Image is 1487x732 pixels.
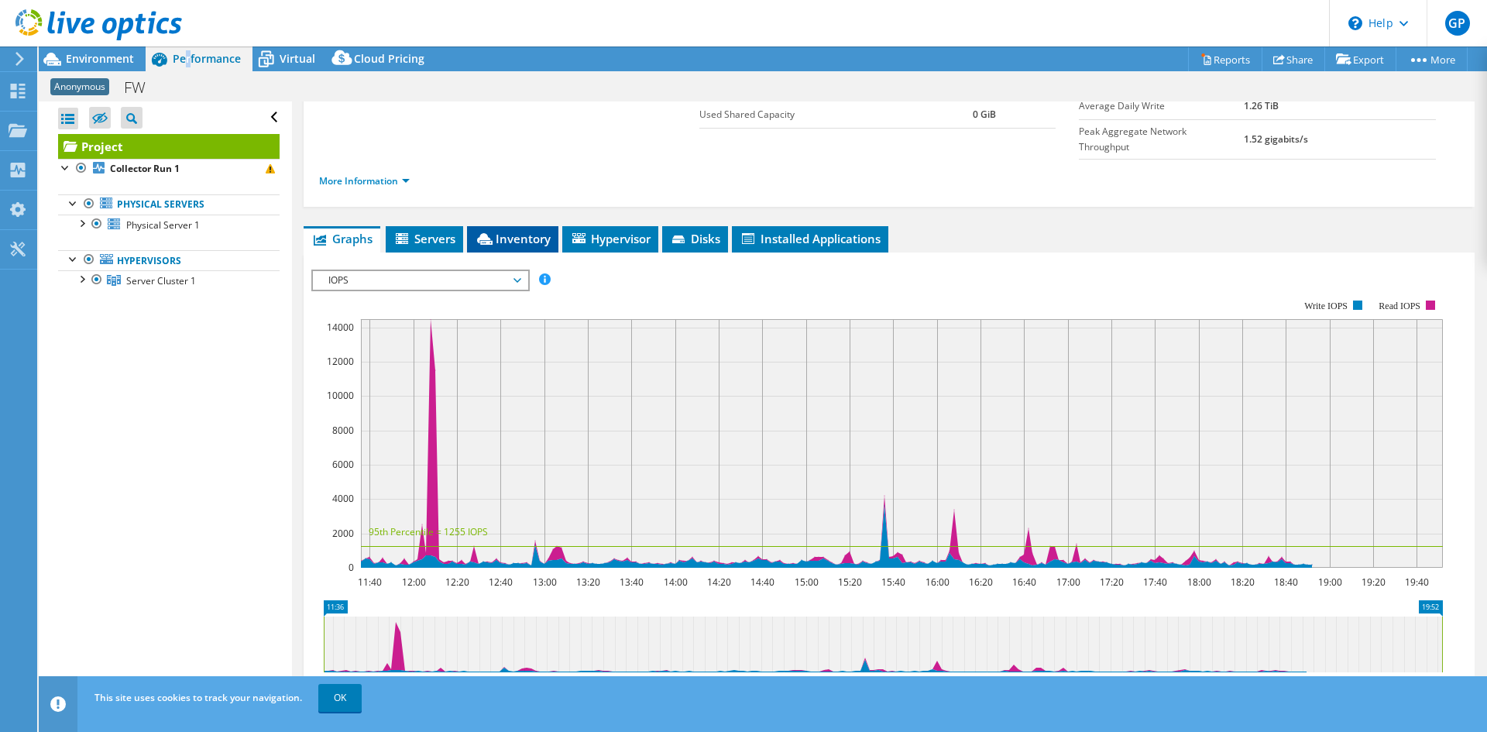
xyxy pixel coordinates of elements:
[1231,576,1255,589] text: 18:20
[1324,47,1396,71] a: Export
[402,576,426,589] text: 12:00
[58,194,280,215] a: Physical Servers
[369,525,488,538] text: 95th Percentile = 1255 IOPS
[1012,576,1036,589] text: 16:40
[445,576,469,589] text: 12:20
[1405,576,1429,589] text: 19:40
[58,270,280,290] a: Server Cluster 1
[795,576,819,589] text: 15:00
[838,576,862,589] text: 15:20
[58,134,280,159] a: Project
[393,231,455,246] span: Servers
[973,108,996,121] b: 0 GiB
[1188,47,1262,71] a: Reports
[126,274,196,287] span: Server Cluster 1
[126,218,200,232] span: Physical Server 1
[664,576,688,589] text: 14:00
[1056,576,1080,589] text: 17:00
[881,576,905,589] text: 15:40
[740,231,881,246] span: Installed Applications
[620,576,644,589] text: 13:40
[58,215,280,235] a: Physical Server 1
[1079,124,1244,155] label: Peak Aggregate Network Throughput
[1187,576,1211,589] text: 18:00
[173,51,241,66] span: Performance
[280,51,315,66] span: Virtual
[66,51,134,66] span: Environment
[1318,576,1342,589] text: 19:00
[1396,47,1468,71] a: More
[969,576,993,589] text: 16:20
[1304,301,1348,311] text: Write IOPS
[110,162,180,175] b: Collector Run 1
[332,527,354,540] text: 2000
[1244,99,1279,112] b: 1.26 TiB
[570,231,651,246] span: Hypervisor
[332,492,354,505] text: 4000
[1143,576,1167,589] text: 17:40
[332,458,354,471] text: 6000
[750,576,774,589] text: 14:40
[576,576,600,589] text: 13:20
[94,691,302,704] span: This site uses cookies to track your navigation.
[311,231,373,246] span: Graphs
[1348,16,1362,30] svg: \n
[50,78,109,95] span: Anonymous
[1274,576,1298,589] text: 18:40
[327,321,354,334] text: 14000
[1445,11,1470,36] span: GP
[1244,132,1308,146] b: 1.52 gigabits/s
[1362,576,1386,589] text: 19:20
[926,576,950,589] text: 16:00
[318,684,362,712] a: OK
[349,561,354,574] text: 0
[475,231,551,246] span: Inventory
[58,250,280,270] a: Hypervisors
[1079,98,1244,114] label: Average Daily Write
[533,576,557,589] text: 13:00
[327,389,354,402] text: 10000
[358,576,382,589] text: 11:40
[489,576,513,589] text: 12:40
[327,355,354,368] text: 12000
[117,79,170,96] h1: FW
[332,424,354,437] text: 8000
[1262,47,1325,71] a: Share
[321,271,520,290] span: IOPS
[58,159,280,179] a: Collector Run 1
[1379,301,1421,311] text: Read IOPS
[319,174,410,187] a: More Information
[707,576,731,589] text: 14:20
[670,231,720,246] span: Disks
[699,107,973,122] label: Used Shared Capacity
[354,51,424,66] span: Cloud Pricing
[1100,576,1124,589] text: 17:20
